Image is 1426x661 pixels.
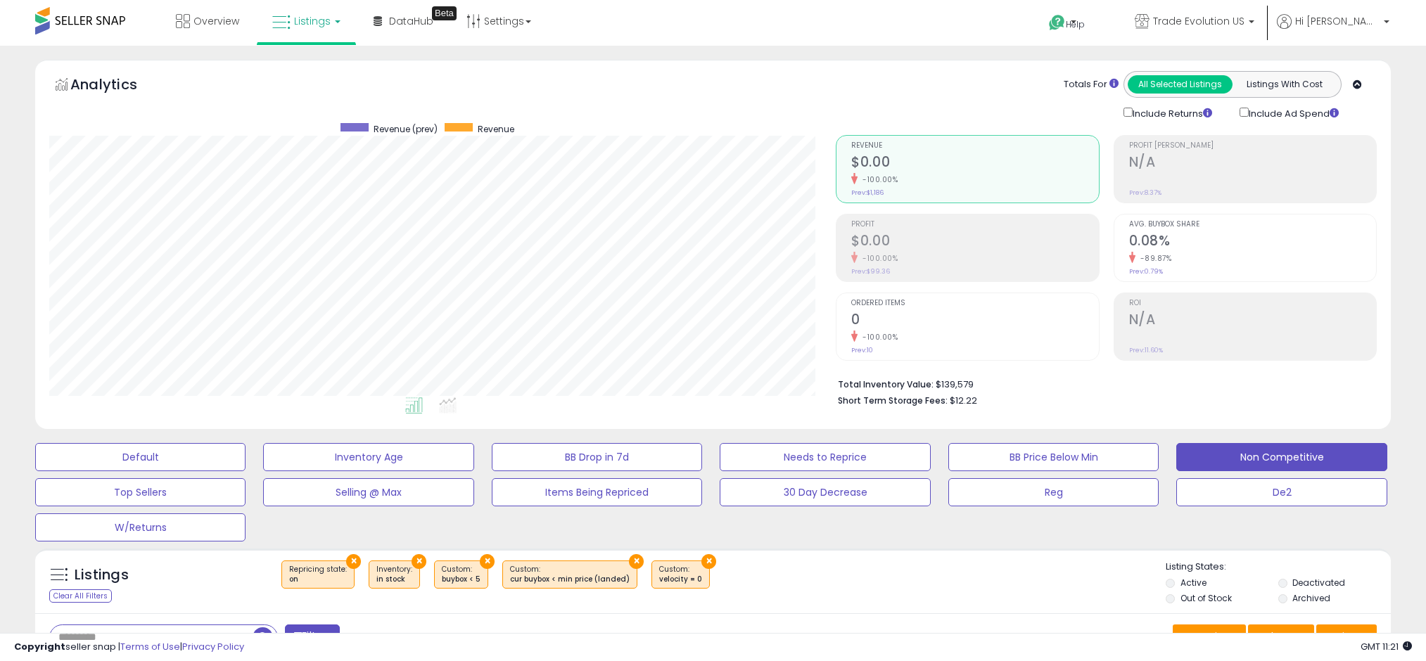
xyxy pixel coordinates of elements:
div: Include Ad Spend [1229,105,1361,121]
button: × [701,554,716,569]
label: Deactivated [1292,577,1345,589]
div: Totals For [1064,78,1119,91]
h2: N/A [1129,154,1376,173]
small: Prev: $1,186 [851,188,884,197]
span: Repricing state : [289,564,347,585]
h2: $0.00 [851,154,1098,173]
a: Hi [PERSON_NAME] [1277,14,1389,46]
small: Prev: $99.36 [851,267,890,276]
button: BB Drop in 7d [492,443,702,471]
div: buybox < 5 [442,575,480,584]
span: DataHub [389,14,433,28]
small: -100.00% [858,174,898,185]
button: Items Being Repriced [492,478,702,506]
span: Revenue [478,123,514,135]
button: Needs to Reprice [720,443,930,471]
button: × [480,554,495,569]
span: 2025-09-16 11:21 GMT [1361,640,1412,653]
div: velocity = 0 [659,575,702,584]
b: Short Term Storage Fees: [838,394,948,406]
button: BB Price Below Min [948,443,1159,471]
button: Inventory Age [263,443,473,471]
button: Default [35,443,246,471]
small: Prev: 11.60% [1129,346,1163,354]
div: cur buybox < min price (landed) [510,575,630,584]
span: Revenue (prev) [374,123,438,135]
label: Archived [1292,592,1330,604]
span: Avg. Buybox Share [1129,221,1376,229]
span: Custom: [510,564,630,585]
h5: Listings [75,565,129,585]
button: W/Returns [35,513,246,541]
b: Total Inventory Value: [838,378,934,390]
span: Listings [294,14,331,28]
button: Reg [948,478,1159,506]
span: Profit [851,221,1098,229]
button: Listings With Cost [1232,75,1337,94]
span: ROI [1129,300,1376,307]
button: × [412,554,426,569]
small: -100.00% [858,332,898,342]
div: in stock [376,575,412,584]
div: on [289,575,347,584]
strong: Copyright [14,640,65,653]
button: Top Sellers [35,478,246,506]
small: Prev: 0.79% [1129,267,1163,276]
small: Prev: 10 [851,346,873,354]
span: Hi [PERSON_NAME] [1295,14,1380,28]
i: Get Help [1048,14,1066,32]
span: Revenue [851,142,1098,150]
span: Trade Evolution US [1153,14,1244,28]
span: Help [1066,18,1085,30]
button: Selling @ Max [263,478,473,506]
small: -89.87% [1135,253,1172,264]
div: Include Returns [1113,105,1229,121]
button: De2 [1176,478,1387,506]
div: seller snap | | [14,641,244,654]
button: × [629,554,644,569]
button: Non Competitive [1176,443,1387,471]
h2: 0 [851,312,1098,330]
small: -100.00% [858,253,898,264]
p: Listing States: [1166,560,1391,574]
span: $12.22 [950,394,977,407]
h2: $0.00 [851,233,1098,252]
div: Tooltip anchor [432,6,457,20]
span: Custom: [659,564,702,585]
h5: Analytics [70,75,165,98]
button: 30 Day Decrease [720,478,930,506]
button: All Selected Listings [1128,75,1233,94]
label: Out of Stock [1180,592,1232,604]
label: Active [1180,577,1207,589]
a: Help [1038,4,1112,46]
span: Profit [PERSON_NAME] [1129,142,1376,150]
span: Custom: [442,564,480,585]
h2: N/A [1129,312,1376,330]
small: Prev: 8.37% [1129,188,1161,197]
div: Clear All Filters [49,589,112,603]
h2: 0.08% [1129,233,1376,252]
span: Ordered Items [851,300,1098,307]
span: Inventory : [376,564,412,585]
li: $139,579 [838,375,1366,392]
button: × [346,554,361,569]
span: Overview [193,14,239,28]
